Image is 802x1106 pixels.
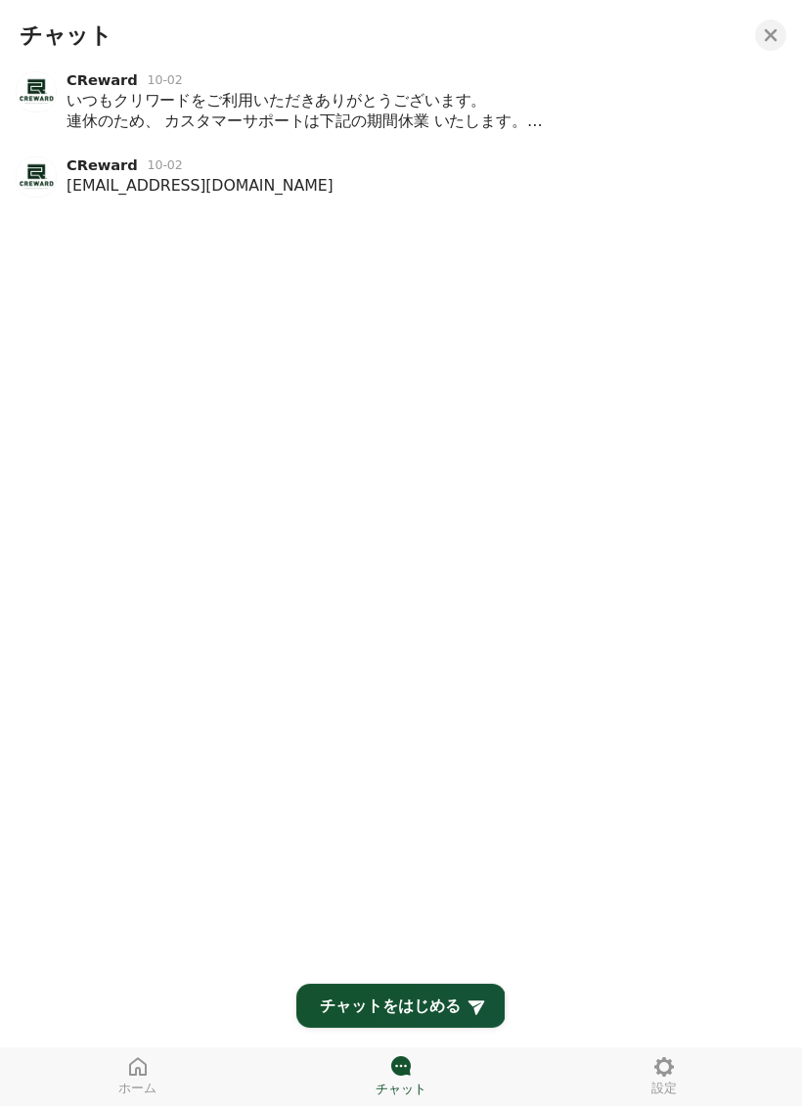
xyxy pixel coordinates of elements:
[118,1081,156,1097] span: ホーム
[533,1051,796,1100] a: 設定
[67,156,138,175] div: CReward
[320,995,460,1016] span: チャットをはじめる
[67,175,779,196] div: [EMAIL_ADDRESS][DOMAIN_NAME]
[269,1051,532,1100] a: チャット
[67,90,779,131] div: いつもクリワードをご利用いただきありがとうございます。 連休のため、 カスタマーサポートは下記の期間休業 いたします。 休業期間：2025年10月3日（金）～10月9日（木） なお、翌週の出金は...
[67,71,138,90] div: CReward
[651,1081,677,1097] span: 設定
[20,22,111,48] span: チャット
[6,1051,269,1100] a: ホーム
[376,1082,426,1098] span: チャット
[10,64,792,139] a: CReward10-02 いつもクリワードをご利用いただきありがとうございます。 連休のため、 カスタマーサポートは下記の期間休業 いたします。 休業期間：2025年10月3日（金）～10月9日...
[148,157,183,174] div: 10-02
[148,72,183,89] div: 10-02
[296,984,505,1028] a: チャットをはじめる
[10,149,792,205] a: CReward10-02 [EMAIL_ADDRESS][DOMAIN_NAME]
